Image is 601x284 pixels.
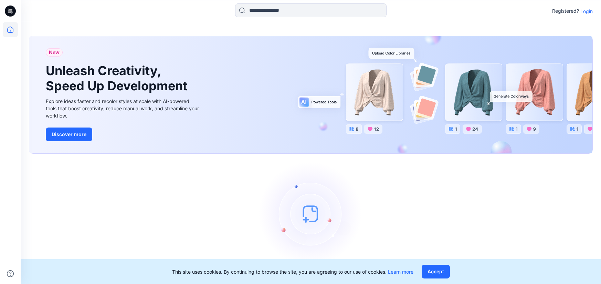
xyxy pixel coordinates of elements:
p: This site uses cookies. By continuing to browse the site, you are agreeing to our use of cookies. [172,268,413,275]
p: Registered? [552,7,579,15]
img: empty-state-image.svg [259,162,362,265]
a: Learn more [388,269,413,275]
div: Explore ideas faster and recolor styles at scale with AI-powered tools that boost creativity, red... [46,98,201,119]
span: New [49,48,60,57]
a: Discover more [46,128,201,141]
p: Login [580,8,593,15]
button: Discover more [46,128,92,141]
h1: Unleash Creativity, Speed Up Development [46,63,190,93]
button: Accept [422,265,450,278]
